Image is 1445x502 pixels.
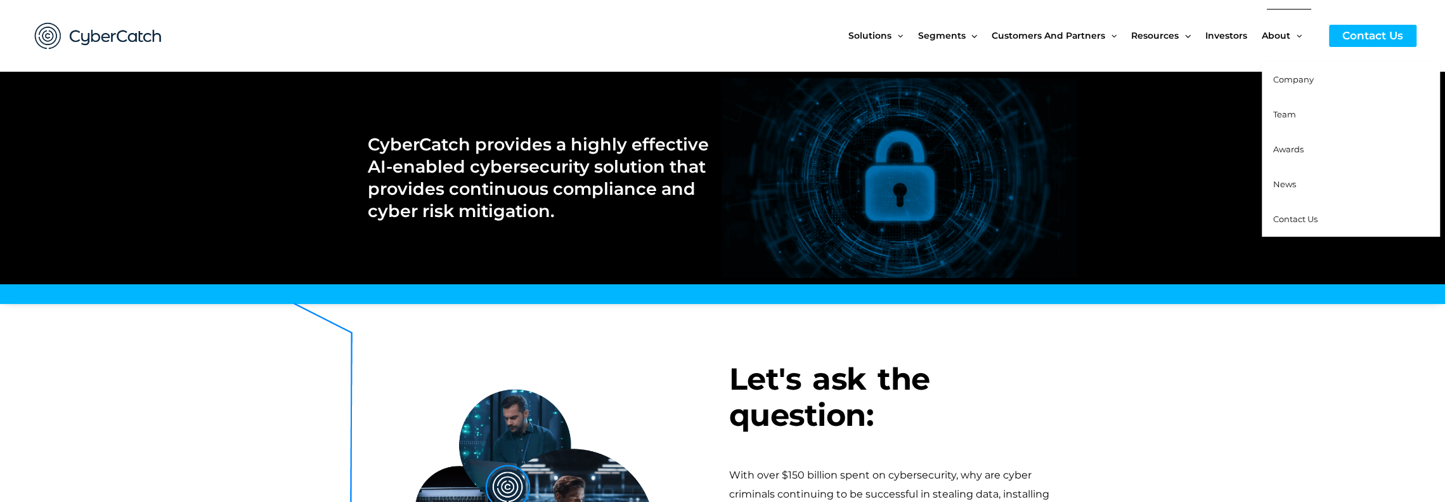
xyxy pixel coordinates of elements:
[1273,74,1314,84] span: Company
[965,9,976,62] span: Menu Toggle
[1131,9,1179,62] span: Resources
[1273,214,1318,224] span: Contact Us
[891,9,903,62] span: Menu Toggle
[1290,9,1302,62] span: Menu Toggle
[1273,144,1304,154] span: Awards
[1205,9,1262,62] a: Investors
[1262,97,1440,132] a: Team
[1262,9,1290,62] span: About
[848,9,891,62] span: Solutions
[1205,9,1247,62] span: Investors
[848,9,1316,62] nav: Site Navigation: New Main Menu
[1262,62,1440,97] a: Company
[1262,167,1440,202] a: News
[1262,202,1440,237] a: Contact Us
[917,9,965,62] span: Segments
[368,133,710,222] h2: CyberCatch provides a highly effective AI-enabled cybersecurity solution that provides continuous...
[1262,132,1440,167] a: Awards
[22,10,174,62] img: CyberCatch
[1273,179,1296,189] span: News
[1273,109,1296,119] span: Team
[992,9,1105,62] span: Customers and Partners
[1329,25,1416,47] a: Contact Us
[729,361,1078,434] h3: Let's ask the question:
[1105,9,1117,62] span: Menu Toggle
[1179,9,1190,62] span: Menu Toggle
